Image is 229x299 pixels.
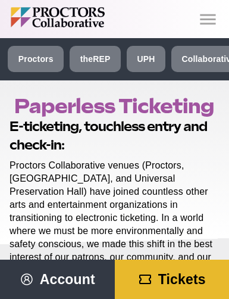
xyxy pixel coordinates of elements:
[158,272,206,287] span: Tickets
[8,46,64,72] a: Proctors
[70,46,121,72] a: theREP
[11,7,162,27] img: Proctors logo
[10,119,207,152] strong: E-ticketing, touchless entry and check-in:
[127,46,165,72] a: UPH
[10,159,215,278] p: Proctors Collaborative venues (Proctors, [GEOGRAPHIC_DATA], and Universal Preservation Hall) have...
[40,272,95,287] span: Account
[14,95,215,117] h1: Paperless Ticketing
